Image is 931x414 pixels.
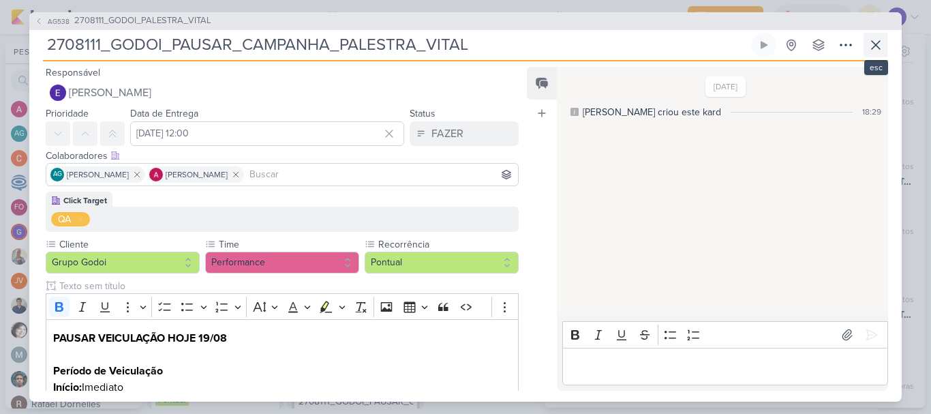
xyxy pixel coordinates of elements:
[862,106,881,118] div: 18:29
[46,80,519,105] button: [PERSON_NAME]
[53,379,511,396] p: Imediato
[431,125,463,142] div: FAZER
[69,85,151,101] span: [PERSON_NAME]
[149,168,163,181] img: Alessandra Gomes
[58,212,71,226] div: QA
[46,293,519,320] div: Editor toolbar
[53,331,227,345] strong: PAUSAR VEICULAÇÃO HOJE 19/08
[759,40,769,50] div: Ligar relógio
[562,348,888,385] div: Editor editing area: main
[53,364,163,378] strong: Período de Veiculação
[50,85,66,101] img: Eduardo Quaresma
[63,194,107,207] div: Click Target
[53,171,62,178] p: AG
[43,33,749,57] input: Kard Sem Título
[46,108,89,119] label: Prioridade
[410,121,519,146] button: FAZER
[377,237,519,252] label: Recorrência
[57,279,519,293] input: Texto sem título
[50,168,64,181] div: Aline Gimenez Graciano
[130,108,198,119] label: Data de Entrega
[217,237,359,252] label: Time
[562,321,888,348] div: Editor toolbar
[205,252,359,273] button: Performance
[46,149,519,163] div: Colaboradores
[247,166,515,183] input: Buscar
[46,67,100,78] label: Responsável
[583,105,721,119] div: [PERSON_NAME] criou este kard
[166,168,228,181] span: [PERSON_NAME]
[130,121,404,146] input: Select a date
[46,252,200,273] button: Grupo Godoi
[67,168,129,181] span: [PERSON_NAME]
[53,381,82,394] strong: Início:
[864,60,888,75] div: esc
[58,237,200,252] label: Cliente
[365,252,519,273] button: Pontual
[410,108,436,119] label: Status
